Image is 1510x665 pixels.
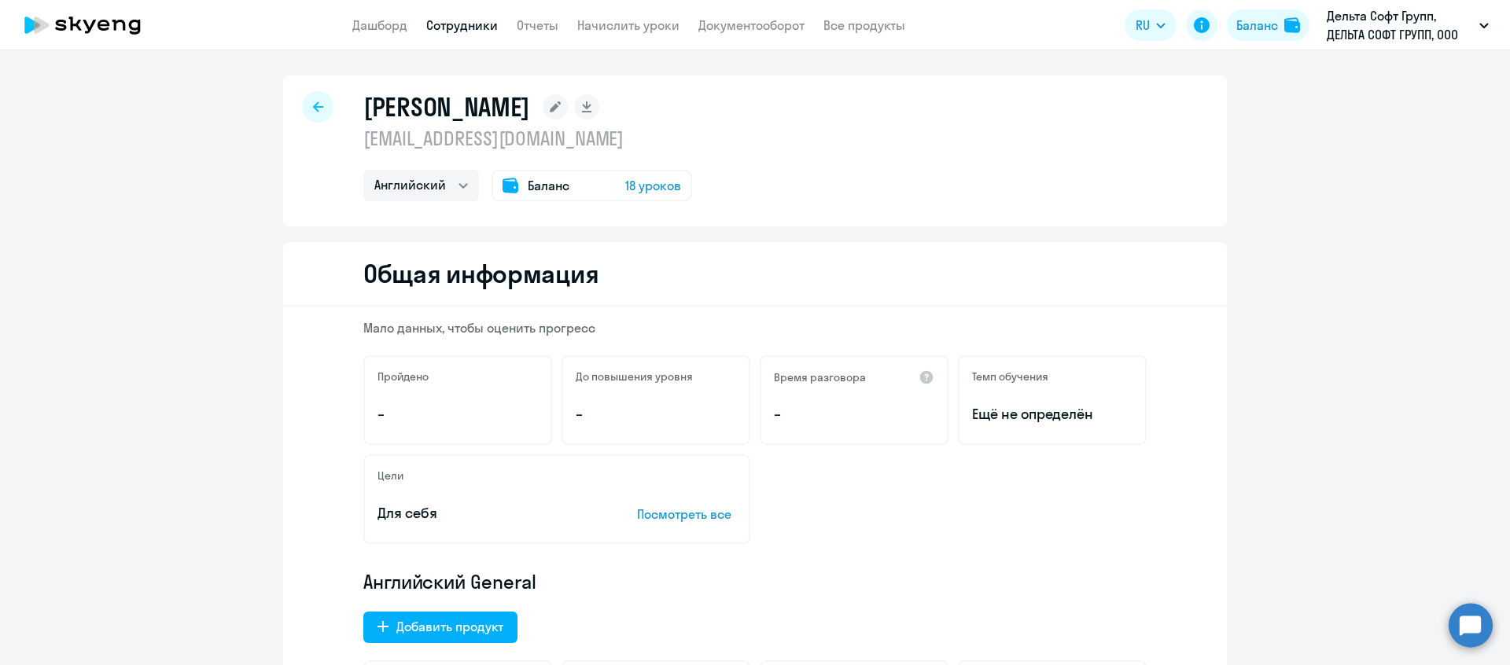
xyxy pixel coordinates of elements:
h2: Общая информация [363,258,598,289]
h5: Цели [377,468,403,483]
p: Мало данных, чтобы оценить прогресс [363,319,1147,336]
a: Отчеты [517,17,558,33]
a: Начислить уроки [577,17,679,33]
a: Документооборот [698,17,805,33]
span: Английский General [363,569,536,594]
h5: Время разговора [774,370,866,384]
span: Баланс [528,176,569,195]
a: Сотрудники [426,17,498,33]
div: Добавить продукт [396,617,503,636]
h5: Темп обучения [972,369,1048,384]
a: Все продукты [823,17,905,33]
span: Ещё не определён [972,404,1132,424]
button: Балансbalance [1227,9,1309,41]
h5: До повышения уровня [576,369,693,384]
button: RU [1125,9,1177,41]
p: Посмотреть все [637,505,736,524]
h5: Пройдено [377,369,429,384]
p: – [377,404,538,424]
span: RU [1136,16,1150,35]
button: Дельта Софт Групп, ДЕЛЬТА СОФТ ГРУПП, ООО [1319,6,1497,44]
img: balance [1284,17,1300,33]
p: Для себя [377,503,588,524]
p: – [576,404,736,424]
div: Баланс [1236,16,1278,35]
span: 18 уроков [625,176,681,195]
p: [EMAIL_ADDRESS][DOMAIN_NAME] [363,126,692,151]
a: Дашборд [352,17,407,33]
p: Дельта Софт Групп, ДЕЛЬТА СОФТ ГРУПП, ООО [1327,6,1473,44]
h1: [PERSON_NAME] [363,91,530,123]
button: Добавить продукт [363,612,517,643]
p: – [774,404,934,424]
